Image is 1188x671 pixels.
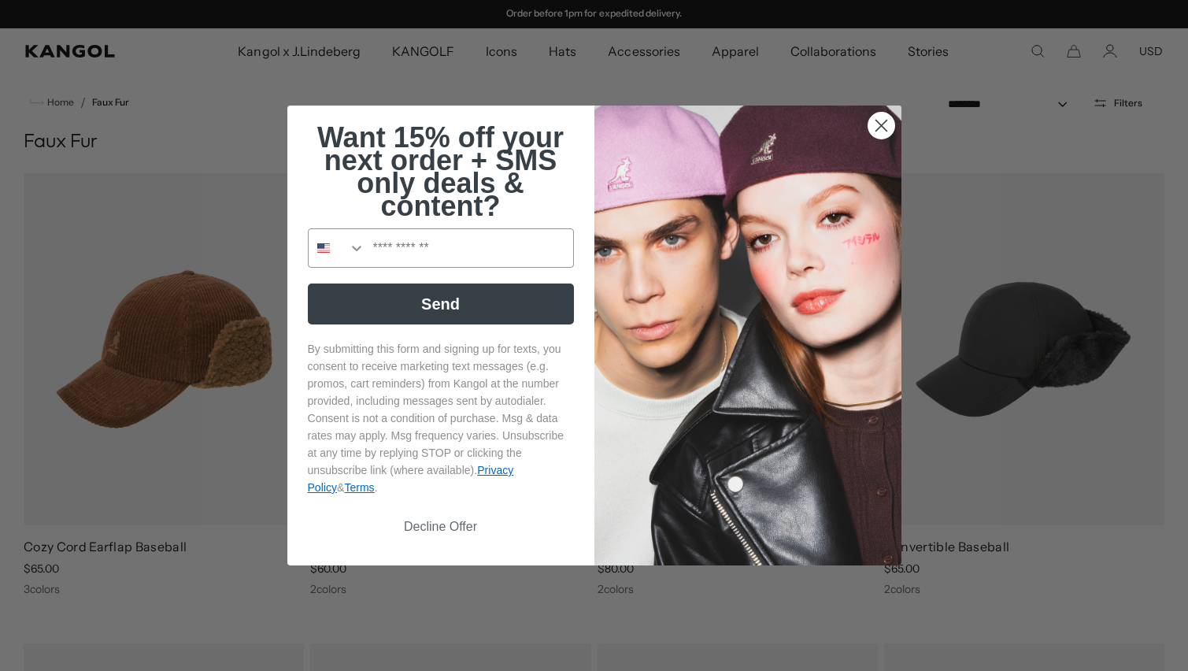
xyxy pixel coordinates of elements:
img: 4fd34567-b031-494e-b820-426212470989.jpeg [594,106,901,565]
img: United States [317,242,330,254]
button: Send [308,284,574,324]
input: Phone Number [365,229,573,267]
p: By submitting this form and signing up for texts, you consent to receive marketing text messages ... [308,340,574,496]
button: Search Countries [309,229,365,267]
button: Close dialog [868,112,895,139]
a: Terms [344,481,374,494]
button: Decline Offer [308,512,574,542]
span: Want 15% off your next order + SMS only deals & content? [317,121,564,222]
